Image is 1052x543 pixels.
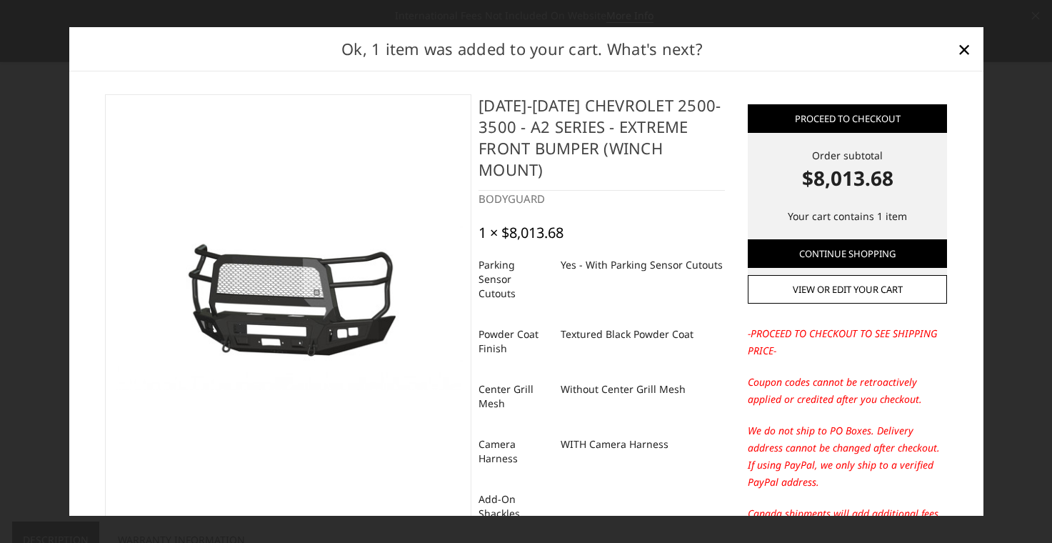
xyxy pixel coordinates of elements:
[479,432,550,472] dt: Camera Harness
[748,275,947,304] a: View or edit your cart
[953,38,976,61] a: Close
[748,422,947,491] p: We do not ship to PO Boxes. Delivery address cannot be changed after checkout. If using PayPal, w...
[748,104,947,133] a: Proceed to checkout
[561,432,668,457] dd: WITH Camera Harness
[958,34,971,64] span: ×
[748,148,947,193] div: Order subtotal
[748,163,947,193] strong: $8,013.68
[479,322,550,362] dt: Powder Coat Finish
[479,377,550,417] dt: Center Grill Mesh
[91,37,953,61] h2: Ok, 1 item was added to your cart. What's next?
[479,252,550,307] dt: Parking Sensor Cutouts
[479,224,563,241] div: 1 × $8,013.68
[748,325,947,359] p: -PROCEED TO CHECKOUT TO SEE SHIPPING PRICE-
[561,252,723,278] dd: Yes - With Parking Sensor Cutouts
[748,374,947,408] p: Coupon codes cannot be retroactively applied or credited after you checkout.
[114,226,464,390] img: 2024-2025 Chevrolet 2500-3500 - A2 Series - Extreme Front Bumper (winch mount)
[479,94,725,191] h4: [DATE]-[DATE] Chevrolet 2500-3500 - A2 Series - Extreme Front Bumper (winch mount)
[748,208,947,225] p: Your cart contains 1 item
[479,487,550,527] dt: Add-On Shackles
[561,322,693,347] dd: Textured Black Powder Coat
[748,239,947,268] a: Continue Shopping
[561,377,686,402] dd: Without Center Grill Mesh
[479,191,725,207] div: BODYGUARD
